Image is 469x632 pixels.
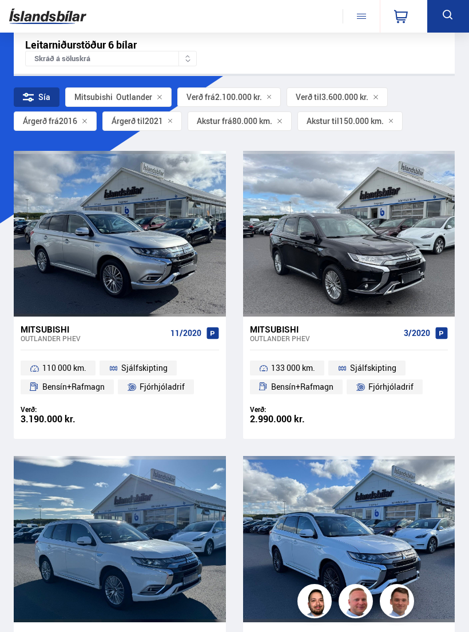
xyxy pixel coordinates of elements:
img: nhp88E3Fdnt1Opn2.png [299,586,333,620]
span: Bensín+Rafmagn [271,380,333,394]
div: 3.190.000 kr. [21,414,120,424]
span: Sjálfskipting [350,361,396,375]
img: FbJEzSuNWCJXmdc-.webp [381,586,416,620]
div: Verð: [250,405,349,414]
span: 150.000 km. [339,117,384,126]
a: Mitsubishi Outlander PHEV 3/2020 133 000 km. Sjálfskipting Bensín+Rafmagn Fjórhjóladrif Verð: 2.9... [243,317,455,439]
img: siFngHWaQ9KaOqBr.png [340,586,375,620]
span: Bensín+Rafmagn [42,380,105,394]
span: 2016 [59,117,77,126]
span: 11/2020 [170,329,201,338]
div: Sía [14,87,59,107]
span: Akstur frá [197,117,232,126]
a: Mitsubishi Outlander PHEV 11/2020 110 000 km. Sjálfskipting Bensín+Rafmagn Fjórhjóladrif Verð: 3.... [14,317,226,439]
span: 3.600.000 kr. [321,93,368,102]
span: Árgerð frá [23,117,59,126]
span: Fjórhjóladrif [140,380,185,394]
span: Sjálfskipting [121,361,168,375]
img: G0Ugv5HjCgRt.svg [9,4,86,29]
div: Outlander PHEV [21,334,166,342]
span: 2.100.000 kr. [215,93,262,102]
div: Verð: [21,405,120,414]
div: Outlander PHEV [250,334,400,342]
span: 3/2020 [404,329,430,338]
div: Mitsubishi [250,324,400,334]
div: Mitsubishi [74,93,113,102]
span: 80.000 km. [232,117,272,126]
span: Verð frá [186,93,215,102]
span: Árgerð til [112,117,145,126]
span: Fjórhjóladrif [368,380,414,394]
div: Skráð á söluskrá [25,51,197,66]
span: 133 000 km. [271,361,315,375]
span: 2021 [145,117,163,126]
span: Akstur til [307,117,339,126]
span: Verð til [296,93,321,102]
div: Mitsubishi [21,324,166,334]
span: Outlander [74,93,152,102]
div: Leitarniðurstöður 6 bílar [25,39,443,51]
span: 110 000 km. [42,361,86,375]
div: 2.990.000 kr. [250,414,349,424]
